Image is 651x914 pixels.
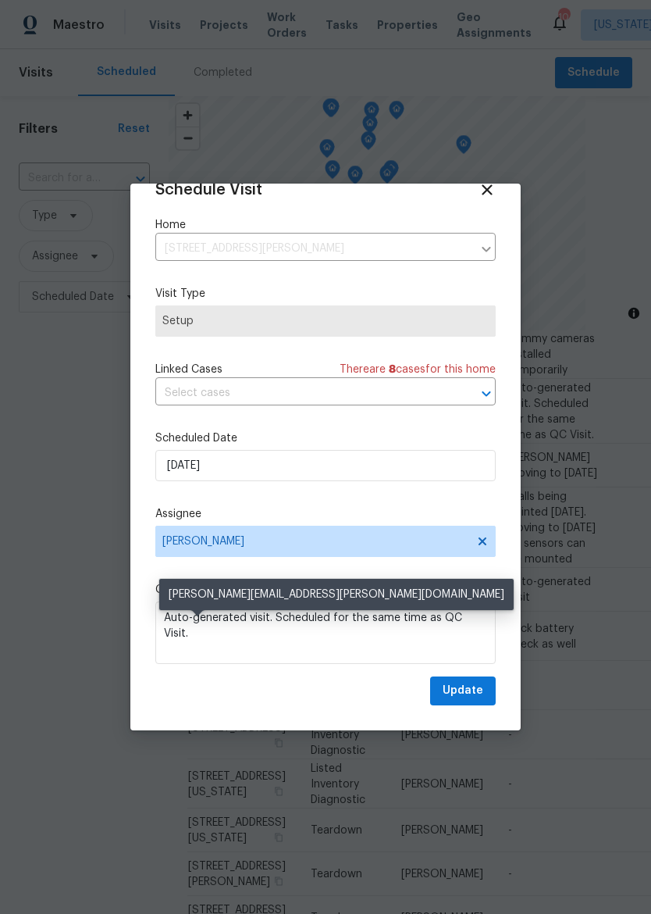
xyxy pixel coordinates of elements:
[155,217,496,233] label: Home
[162,535,468,548] span: [PERSON_NAME]
[430,677,496,705] button: Update
[155,430,496,446] label: Scheduled Date
[155,237,472,261] input: Enter in an address
[155,602,496,664] textarea: Auto-generated visit. Scheduled for the same time as QC Visit.
[159,579,514,610] div: [PERSON_NAME][EMAIL_ADDRESS][PERSON_NAME][DOMAIN_NAME]
[155,362,222,377] span: Linked Cases
[475,383,497,405] button: Open
[155,381,452,405] input: Select cases
[162,313,489,329] span: Setup
[340,362,496,377] span: There are case s for this home
[155,506,496,522] label: Assignee
[155,582,496,598] label: Comments
[155,182,262,198] span: Schedule Visit
[155,286,496,302] label: Visit Type
[155,450,496,481] input: M/D/YYYY
[443,681,483,701] span: Update
[389,364,396,375] span: 8
[478,181,496,198] span: Close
